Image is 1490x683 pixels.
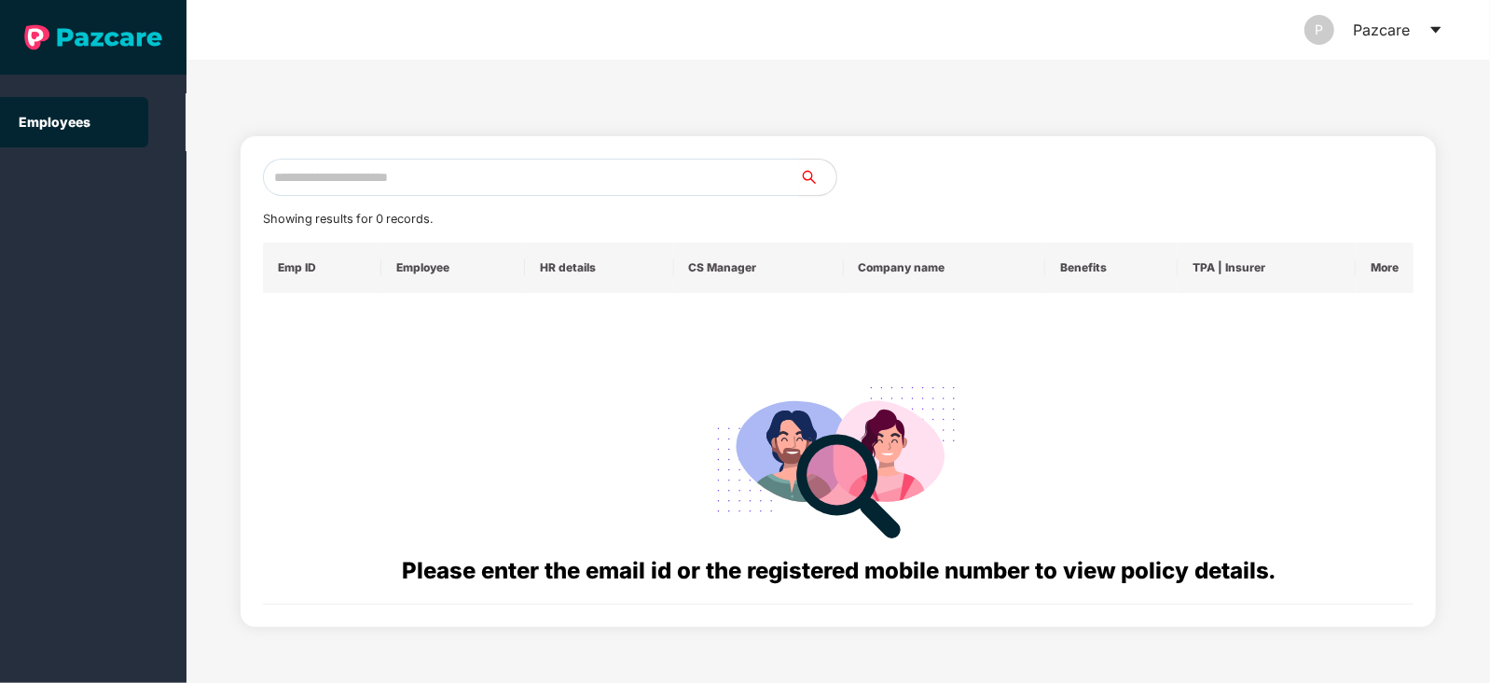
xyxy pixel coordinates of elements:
span: search [798,170,836,185]
th: HR details [525,243,674,293]
button: search [798,159,837,196]
span: Showing results for 0 records. [263,212,433,226]
th: CS Manager [674,243,844,293]
span: caret-down [1428,22,1443,37]
th: TPA | Insurer [1178,243,1356,293]
th: Employee [381,243,525,293]
th: Benefits [1045,243,1178,293]
span: P [1316,15,1324,45]
th: Company name [844,243,1046,293]
a: Employees [19,114,90,130]
th: Emp ID [263,243,381,293]
th: More [1356,243,1414,293]
img: svg+xml;base64,PHN2ZyB4bWxucz0iaHR0cDovL3d3dy53My5vcmcvMjAwMC9zdmciIHdpZHRoPSIyODgiIGhlaWdodD0iMj... [704,364,973,553]
span: Please enter the email id or the registered mobile number to view policy details. [402,557,1276,584]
